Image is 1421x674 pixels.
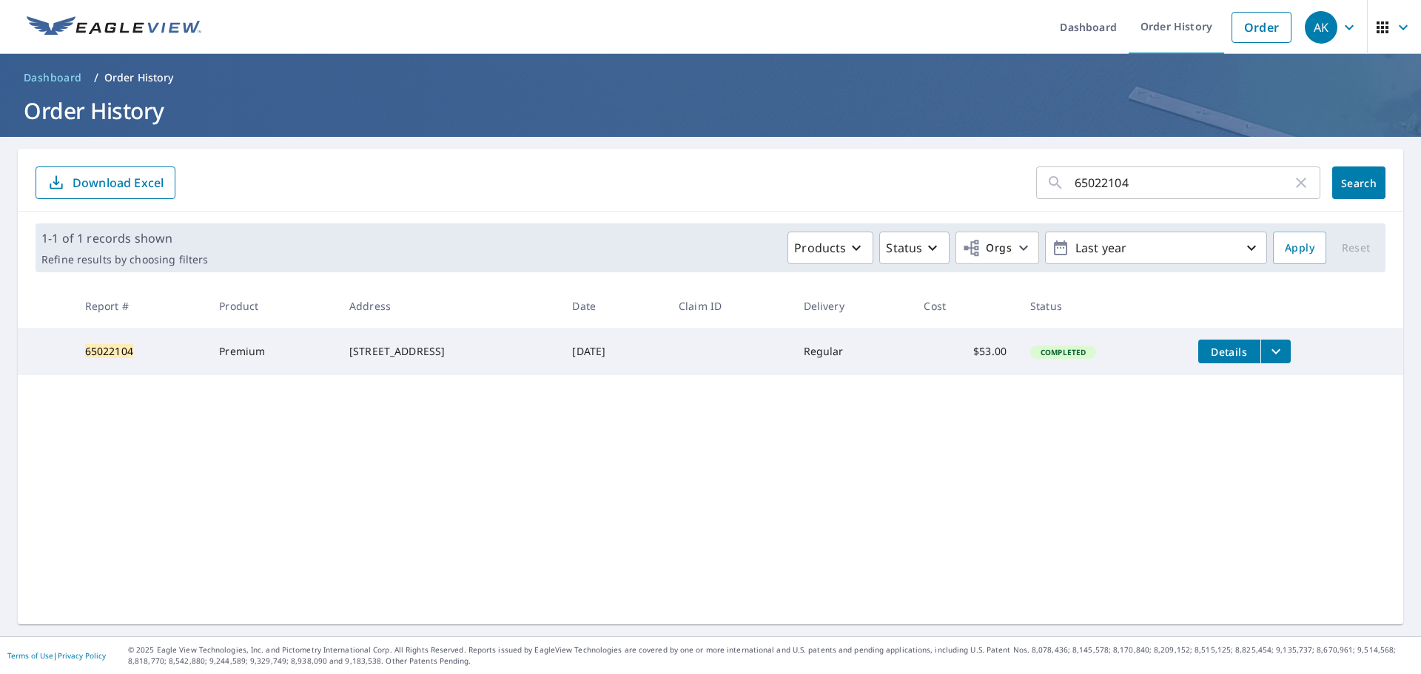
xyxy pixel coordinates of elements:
td: Regular [792,328,913,375]
th: Claim ID [667,284,791,328]
th: Cost [912,284,1018,328]
button: filesDropdownBtn-65022104 [1260,340,1291,363]
span: Orgs [962,239,1012,257]
p: 1-1 of 1 records shown [41,229,208,247]
p: © 2025 Eagle View Technologies, Inc. and Pictometry International Corp. All Rights Reserved. Repo... [128,644,1414,667]
th: Delivery [792,284,913,328]
th: Status [1018,284,1186,328]
th: Report # [73,284,208,328]
p: Last year [1069,235,1243,261]
button: Download Excel [36,166,175,199]
th: Address [337,284,560,328]
span: Completed [1032,347,1095,357]
p: Products [794,239,846,257]
a: Order [1232,12,1291,43]
button: Apply [1273,232,1326,264]
div: AK [1305,11,1337,44]
th: Product [207,284,337,328]
span: Dashboard [24,70,82,85]
button: Orgs [955,232,1039,264]
a: Dashboard [18,66,88,90]
td: $53.00 [912,328,1018,375]
button: Search [1332,166,1385,199]
p: Refine results by choosing filters [41,253,208,266]
p: Status [886,239,922,257]
a: Terms of Use [7,650,53,661]
h1: Order History [18,95,1403,126]
button: Status [879,232,950,264]
span: Details [1207,345,1252,359]
span: Search [1344,176,1374,190]
p: Download Excel [73,175,164,191]
li: / [94,69,98,87]
div: [STREET_ADDRESS] [349,344,548,359]
td: [DATE] [560,328,667,375]
mark: 65022104 [85,344,133,358]
button: Last year [1045,232,1267,264]
nav: breadcrumb [18,66,1403,90]
img: EV Logo [27,16,201,38]
button: Products [787,232,873,264]
button: detailsBtn-65022104 [1198,340,1260,363]
p: | [7,651,106,660]
input: Address, Report #, Claim ID, etc. [1075,162,1292,203]
p: Order History [104,70,174,85]
td: Premium [207,328,337,375]
span: Apply [1285,239,1314,257]
a: Privacy Policy [58,650,106,661]
th: Date [560,284,667,328]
